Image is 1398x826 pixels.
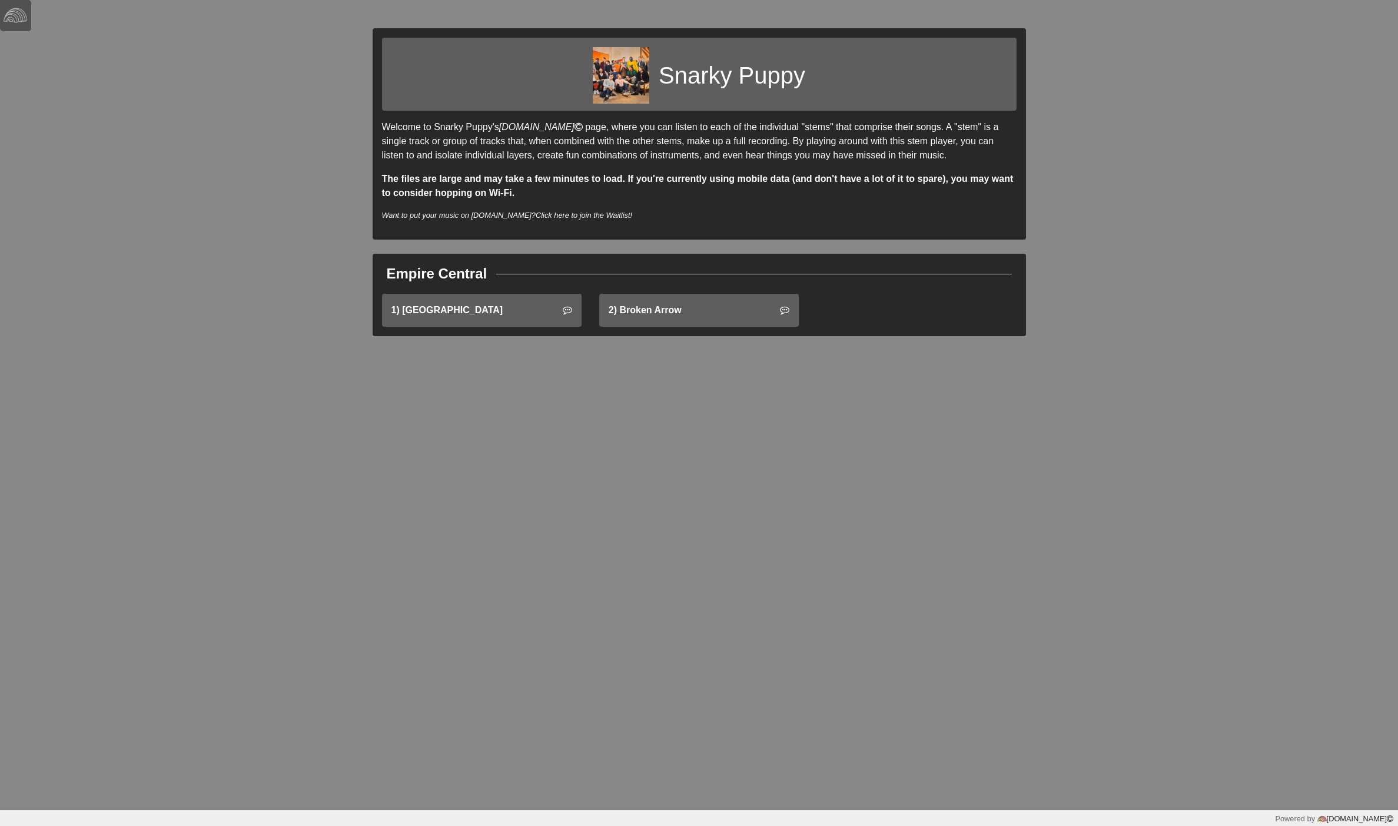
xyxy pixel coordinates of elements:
img: logo-white-4c48a5e4bebecaebe01ca5a9d34031cfd3d4ef9ae749242e8c4bf12ef99f53e8.png [4,4,27,27]
a: 2) Broken Arrow [599,294,799,327]
div: Powered by [1275,813,1393,824]
a: 1) [GEOGRAPHIC_DATA] [382,294,582,327]
img: b0ce2f957c79ba83289fe34b867a9dd4feee80d7bacaab490a73b75327e063d4.jpg [593,47,649,104]
strong: The files are large and may take a few minutes to load. If you're currently using mobile data (an... [382,174,1014,198]
a: Click here to join the Waitlist! [536,211,632,220]
div: Empire Central [387,263,487,284]
a: [DOMAIN_NAME] [499,122,585,132]
h1: Snarky Puppy [659,61,805,89]
i: Want to put your music on [DOMAIN_NAME]? [382,211,633,220]
a: [DOMAIN_NAME] [1315,814,1393,823]
p: Welcome to Snarky Puppy's page, where you can listen to each of the individual "stems" that compr... [382,120,1017,162]
img: logo-color-e1b8fa5219d03fcd66317c3d3cfaab08a3c62fe3c3b9b34d55d8365b78b1766b.png [1317,814,1327,824]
